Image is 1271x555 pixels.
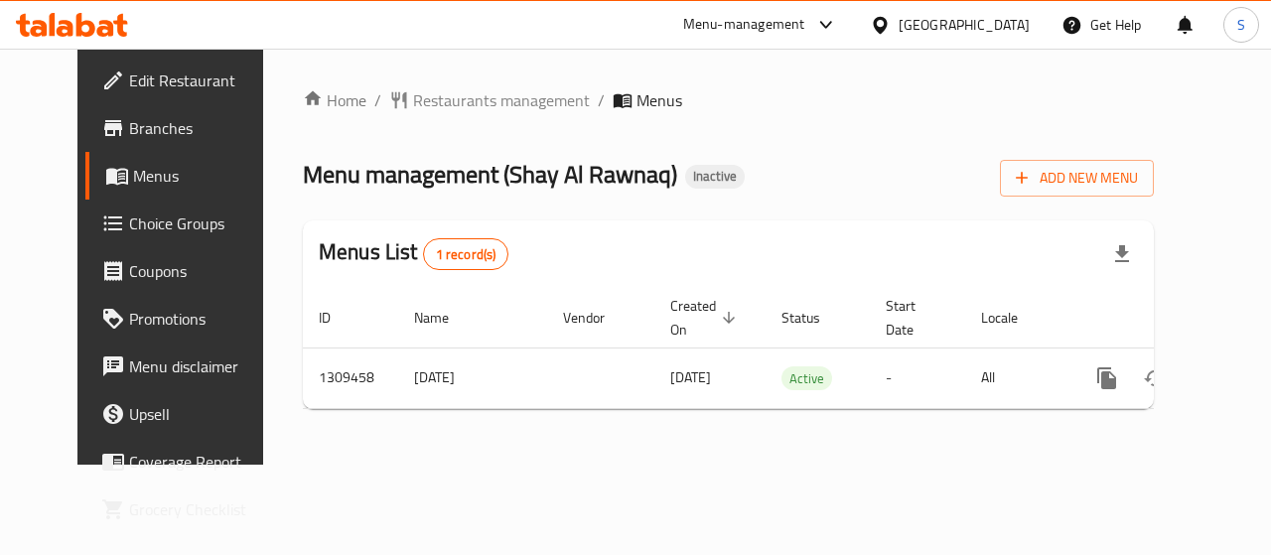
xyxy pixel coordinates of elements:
[85,104,290,152] a: Branches
[870,347,965,408] td: -
[129,307,274,331] span: Promotions
[85,200,290,247] a: Choice Groups
[781,306,846,330] span: Status
[85,438,290,486] a: Coverage Report
[85,486,290,533] a: Grocery Checklist
[398,347,547,408] td: [DATE]
[129,116,274,140] span: Branches
[423,238,509,270] div: Total records count
[319,306,356,330] span: ID
[685,165,745,189] div: Inactive
[85,247,290,295] a: Coupons
[1016,166,1138,191] span: Add New Menu
[781,366,832,390] div: Active
[1237,14,1245,36] span: S
[636,88,682,112] span: Menus
[685,168,745,185] span: Inactive
[85,343,290,390] a: Menu disclaimer
[85,390,290,438] a: Upsell
[1000,160,1154,197] button: Add New Menu
[129,259,274,283] span: Coupons
[129,354,274,378] span: Menu disclaimer
[598,88,605,112] li: /
[414,306,475,330] span: Name
[670,364,711,390] span: [DATE]
[981,306,1044,330] span: Locale
[303,152,677,197] span: Menu management ( Shay Al Rawnaq )
[389,88,590,112] a: Restaurants management
[781,367,832,390] span: Active
[129,69,274,92] span: Edit Restaurant
[374,88,381,112] li: /
[1131,354,1179,402] button: Change Status
[670,294,742,342] span: Created On
[413,88,590,112] span: Restaurants management
[1083,354,1131,402] button: more
[303,88,1154,112] nav: breadcrumb
[129,211,274,235] span: Choice Groups
[85,57,290,104] a: Edit Restaurant
[303,88,366,112] a: Home
[133,164,274,188] span: Menus
[886,294,941,342] span: Start Date
[129,402,274,426] span: Upsell
[683,13,805,37] div: Menu-management
[563,306,631,330] span: Vendor
[899,14,1030,36] div: [GEOGRAPHIC_DATA]
[129,497,274,521] span: Grocery Checklist
[303,347,398,408] td: 1309458
[1098,230,1146,278] div: Export file
[85,295,290,343] a: Promotions
[965,347,1067,408] td: All
[129,450,274,474] span: Coverage Report
[424,245,508,264] span: 1 record(s)
[85,152,290,200] a: Menus
[319,237,508,270] h2: Menus List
